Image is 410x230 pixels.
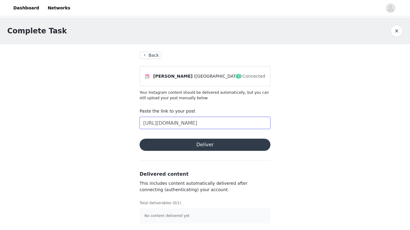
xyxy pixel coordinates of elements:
a: Dashboard [10,1,43,15]
span: [PERSON_NAME] [153,73,193,79]
label: Paste the link to your post [140,109,195,113]
span: This includes content automatically delivered after connecting (authenticating) your account. [140,181,247,192]
div: avatar [388,3,393,13]
button: Back [140,52,161,59]
p: Your Instagram content should be delivered automatically, but you can still upload your post manu... [140,90,270,101]
span: ([GEOGRAPHIC_DATA]) [194,73,242,79]
img: Instagram Icon [145,74,150,79]
h1: Complete Task [7,25,67,36]
p: No content delivered yet [144,213,266,218]
p: Total deliverables (0/1) [140,200,270,206]
h3: Delivered content [140,171,270,178]
input: Paste the link to your content here [140,117,270,129]
a: Networks [44,1,74,15]
span: Connected [243,73,265,79]
button: Deliver [140,139,270,151]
